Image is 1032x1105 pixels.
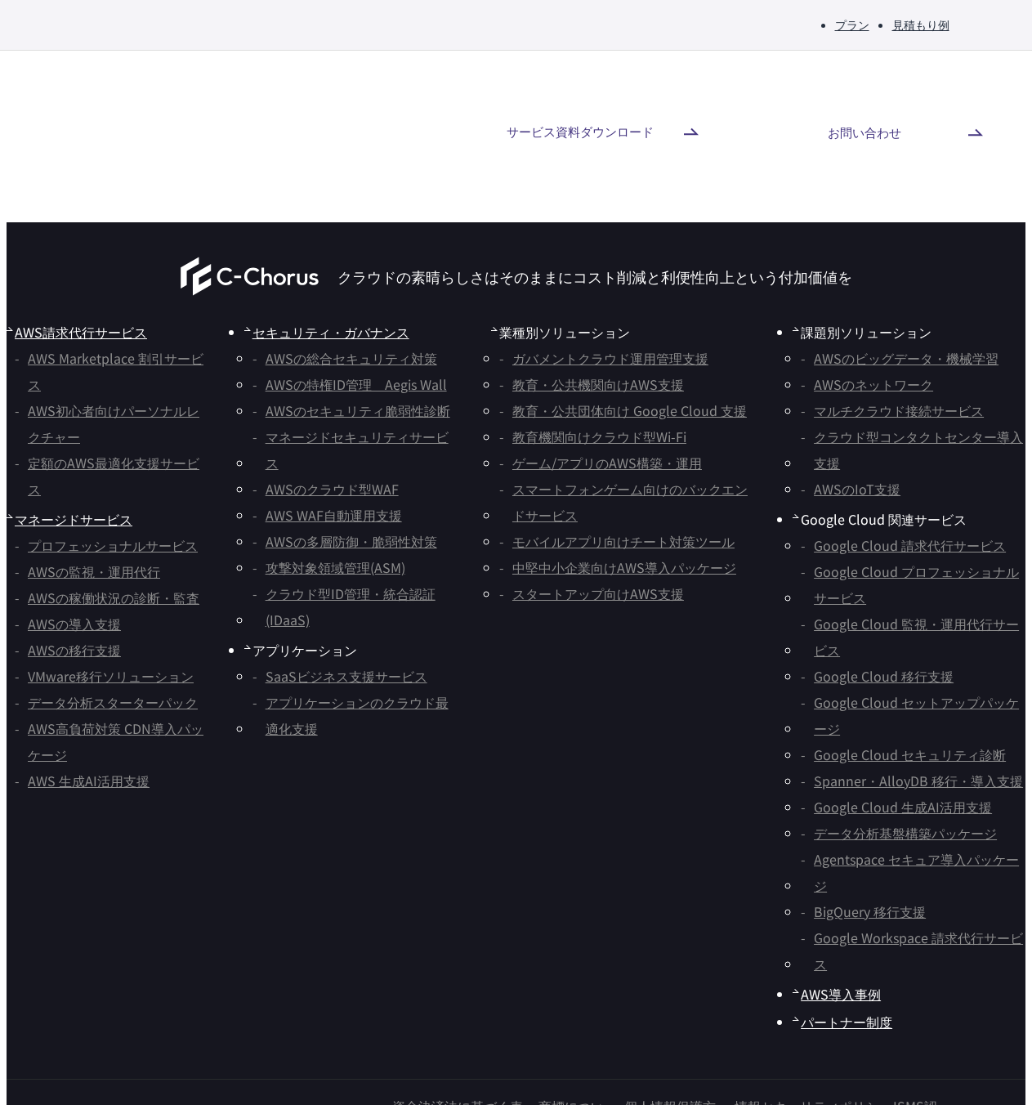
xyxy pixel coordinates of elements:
[801,423,1025,476] a: クラウド型コンタクトセンター導入支援
[892,16,949,33] a: 見積もり例
[436,71,724,91] p: サービスの詳細・仕様やコスト比較の参考例など
[34,78,395,135] a: [PHONE_NUMBER]
[499,450,702,476] a: ゲーム/アプリのAWS構築・運用
[445,105,715,158] a: サービス資料ダウンロード
[801,898,926,924] a: BigQuery 移行支援
[15,767,150,794] a: AWS 生成AI活用支援
[499,345,708,371] a: ガバメントクラウド運用管理支援
[499,528,735,554] a: モバイルアプリ向けチート対策ツール
[801,794,992,820] a: Google Cloud 生成AI活用支援
[499,423,686,450] a: 教育機関向けクラウド型Wi-Fi
[15,584,199,611] a: AWSの稼働状況の診断・監査
[793,1012,892,1032] a: パートナー制度
[499,580,684,606] a: スタートアップ向けAWS支援
[793,322,931,342] span: 課題別ソリューション
[7,322,147,342] a: AWS請求代行サービス
[252,371,447,397] a: AWSの特権ID管理 Aegis Wall
[801,663,954,689] a: Google Cloud 移行支援
[15,558,160,584] a: AWSの監視・運用代行
[15,611,121,637] a: AWSの導入支援
[801,558,1025,611] a: Google Cloud プロフェッショナルサービス
[801,371,933,397] a: AWSのネットワーク
[793,984,881,1004] a: AWS導入事例
[499,554,736,580] a: 中堅中小企業向けAWS導入パッケージ
[801,689,1025,741] a: Google Cloud セットアップパッケージ
[730,71,999,92] p: ご相談・お見積りはこちら
[15,637,121,663] a: AWSの移行支援
[801,345,998,371] a: AWSのビッグデータ・機械学習
[835,16,869,33] a: プラン
[15,532,198,558] a: プロフェッショナルサービス
[252,476,399,502] a: AWSのクラウド型WAF
[499,476,760,528] a: スマートフォンゲーム向けのバックエンドサービス
[252,345,437,371] a: AWSの総合セキュリティ対策
[15,663,194,689] a: VMware移行ソリューション
[793,509,967,530] span: Google Cloud 関連サービス
[7,509,132,530] a: マネージドサービス
[252,689,458,741] a: アプリケーションのクラウド最適化支援
[252,397,450,423] a: AWSのセキュリティ脆弱性診断
[730,106,999,159] a: お問い合わせ
[34,128,395,145] small: (平日10:00-18:00)
[15,715,212,767] a: AWS高負荷対策 CDN導入パッケージ
[15,450,212,502] a: 定額のAWS最適化支援サービス
[252,502,402,528] a: AWS WAF自動運用支援
[499,397,747,423] a: 教育・公共団体向け Google Cloud 支援
[801,924,1025,977] a: Google Workspace 請求代行サービス
[15,345,212,397] a: AWS Marketplace 割引サービス
[15,689,198,715] a: データ分析スターターパック
[244,640,357,660] span: アプリケーション
[801,532,1006,558] a: Google Cloud 請求代行サービス
[801,741,1006,767] a: Google Cloud セキュリティ診断
[491,322,630,342] span: 業種別ソリューション
[801,476,900,502] a: AWSのIoT支援
[252,423,458,476] a: マネージドセキュリティサービス
[252,554,405,580] a: 攻撃対象領域管理(ASM)
[801,767,1023,794] a: Spanner・AlloyDB 移行・導入支援
[252,528,437,554] a: AWSの多層防御・脆弱性対策
[337,265,852,287] p: クラウドの素晴らしさはそのままにコスト削減と利便性向上という付加価値を
[801,820,997,846] a: データ分析基盤構築パッケージ
[801,846,1025,898] a: Agentspace セキュア導入パッケージ
[499,371,684,397] a: 教育・公共機関向けAWS支援
[244,322,409,342] a: セキュリティ・ガバナンス
[801,397,984,423] a: マルチクラウド接続サービス
[15,397,212,450] a: AWS初心者向けパーソナルレクチャー
[252,663,427,689] a: SaaSビジネス支援サービス
[252,580,458,633] a: クラウド型ID管理・統合認証(IDaaS)
[801,611,1025,663] a: Google Cloud 監視・運用代行サービス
